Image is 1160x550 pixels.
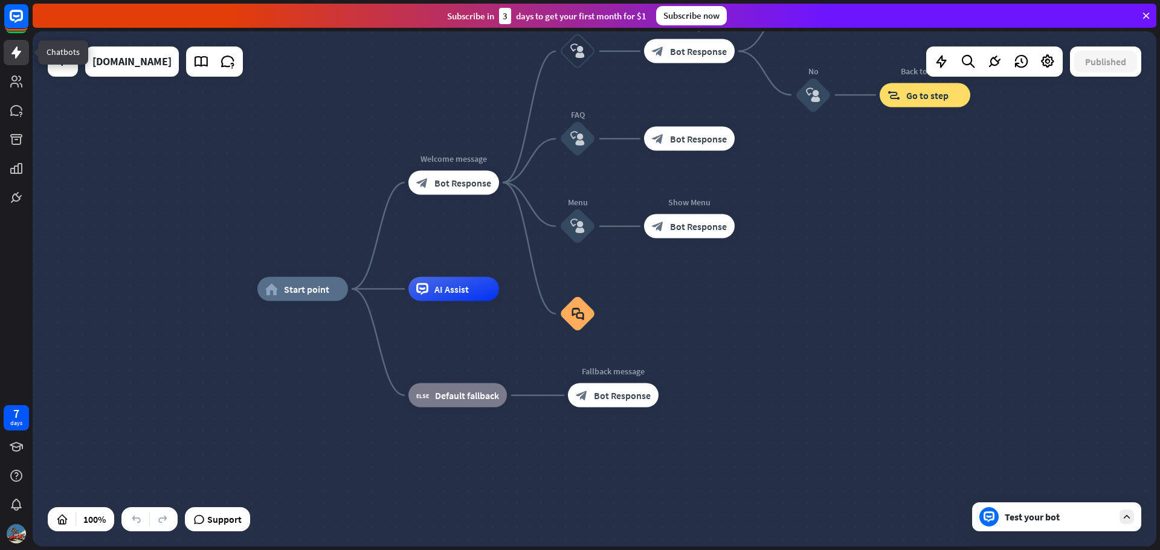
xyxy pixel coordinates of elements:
[1005,511,1113,523] div: Test your bot
[80,510,109,529] div: 100%
[499,8,511,24] div: 3
[13,408,19,419] div: 7
[416,176,428,188] i: block_bot_response
[447,8,646,24] div: Subscribe in days to get your first month for $1
[570,219,585,234] i: block_user_input
[92,46,172,77] div: mhadamahalunge-chakan.com
[4,405,29,430] a: 7 days
[888,89,900,101] i: block_goto
[652,220,664,232] i: block_bot_response
[906,89,949,101] span: Go to step
[207,510,242,529] span: Support
[670,133,727,145] span: Bot Response
[570,132,585,146] i: block_user_input
[284,283,329,295] span: Start point
[652,133,664,145] i: block_bot_response
[434,283,469,295] span: AI Assist
[594,389,651,401] span: Bot Response
[576,389,588,401] i: block_bot_response
[871,65,979,77] div: Back to Menu
[10,5,46,41] button: Open LiveChat chat widget
[572,307,584,321] i: block_faq
[656,6,727,25] div: Subscribe now
[265,283,278,295] i: home_2
[1074,51,1137,72] button: Published
[670,220,727,232] span: Bot Response
[777,65,849,77] div: No
[399,152,508,164] div: Welcome message
[416,389,429,401] i: block_fallback
[10,419,22,427] div: days
[570,44,585,59] i: block_user_input
[670,45,727,57] span: Bot Response
[434,176,491,188] span: Bot Response
[806,88,820,102] i: block_user_input
[541,196,614,208] div: Menu
[541,109,614,121] div: FAQ
[635,196,744,208] div: Show Menu
[652,45,664,57] i: block_bot_response
[435,389,499,401] span: Default fallback
[559,365,668,377] div: Fallback message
